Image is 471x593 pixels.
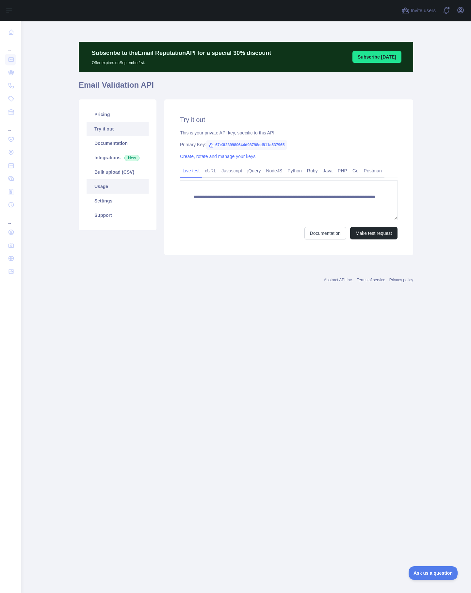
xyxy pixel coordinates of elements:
a: NodeJS [263,166,285,176]
a: Python [285,166,304,176]
p: Subscribe to the Email Reputation API for a special 30 % discount [92,48,271,58]
h2: Try it out [180,115,398,124]
button: Subscribe [DATE] [352,51,401,63]
a: Bulk upload (CSV) [87,165,149,179]
p: Offer expires on September 1st. [92,58,271,65]
span: New [124,155,139,161]
div: ... [5,212,16,225]
a: Integrations New [87,150,149,165]
div: ... [5,119,16,132]
a: Try it out [87,122,149,136]
a: Pricing [87,107,149,122]
a: Abstract API Inc. [324,278,353,282]
a: Documentation [87,136,149,150]
a: Go [350,166,361,176]
h1: Email Validation API [79,80,413,96]
iframe: Toggle Customer Support [409,566,458,580]
div: ... [5,39,16,52]
a: Terms of service [357,278,385,282]
a: Documentation [304,227,346,239]
a: Support [87,208,149,222]
a: Settings [87,194,149,208]
a: Create, rotate and manage your keys [180,154,255,159]
a: Ruby [304,166,320,176]
a: Live test [180,166,202,176]
a: Postman [361,166,384,176]
a: Usage [87,179,149,194]
a: Java [320,166,335,176]
button: Invite users [400,5,437,16]
span: Invite users [411,7,436,14]
a: jQuery [245,166,263,176]
a: Privacy policy [389,278,413,282]
span: 67e3f239980644d98798cd811a537965 [206,140,287,150]
a: PHP [335,166,350,176]
a: Javascript [219,166,245,176]
div: This is your private API key, specific to this API. [180,130,398,136]
button: Make test request [350,227,398,239]
a: cURL [202,166,219,176]
div: Primary Key: [180,141,398,148]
